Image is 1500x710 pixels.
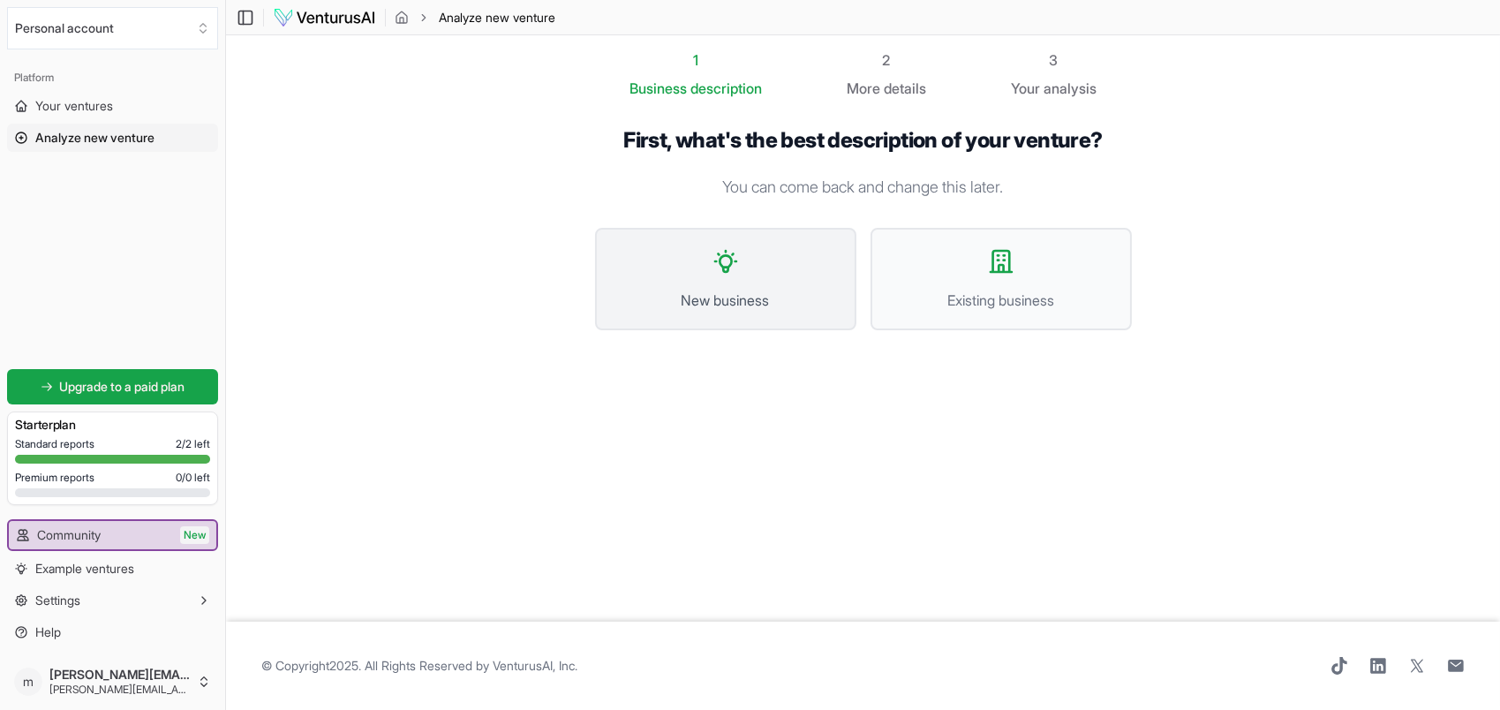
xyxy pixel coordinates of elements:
p: You can come back and change this later. [595,175,1132,200]
button: New business [595,228,856,330]
span: Upgrade to a paid plan [60,378,185,396]
span: m [14,668,42,696]
div: Platform [7,64,218,92]
span: Analyze new venture [35,129,155,147]
span: Standard reports [15,437,94,451]
div: 3 [1011,49,1097,71]
span: Your [1011,78,1040,99]
span: Help [35,623,61,641]
nav: breadcrumb [395,9,555,26]
span: analysis [1044,79,1097,97]
a: Example ventures [7,555,218,583]
span: Existing business [890,290,1112,311]
a: Upgrade to a paid plan [7,369,218,404]
a: Help [7,618,218,646]
span: [PERSON_NAME][EMAIL_ADDRESS][PERSON_NAME][DOMAIN_NAME] [49,683,190,697]
h3: Starter plan [15,416,210,434]
span: Premium reports [15,471,94,485]
span: Example ventures [35,560,134,578]
span: 2 / 2 left [176,437,210,451]
span: New business [614,290,837,311]
a: VenturusAI, Inc [493,658,575,673]
span: More [847,78,880,99]
span: New [180,526,209,544]
button: Existing business [871,228,1132,330]
span: Settings [35,592,80,609]
h1: First, what's the best description of your venture? [595,127,1132,154]
span: details [884,79,926,97]
span: Business [629,78,687,99]
span: Community [37,526,101,544]
span: Your ventures [35,97,113,115]
button: m[PERSON_NAME][EMAIL_ADDRESS][PERSON_NAME][DOMAIN_NAME][PERSON_NAME][EMAIL_ADDRESS][PERSON_NAME][... [7,661,218,703]
span: 0 / 0 left [176,471,210,485]
span: [PERSON_NAME][EMAIL_ADDRESS][PERSON_NAME][DOMAIN_NAME] [49,667,190,683]
span: Analyze new venture [439,9,555,26]
span: © Copyright 2025 . All Rights Reserved by . [261,657,577,675]
span: description [690,79,762,97]
button: Settings [7,586,218,615]
div: 2 [847,49,926,71]
a: Analyze new venture [7,124,218,152]
button: Select an organization [7,7,218,49]
div: 1 [629,49,762,71]
img: logo [273,7,376,28]
a: Your ventures [7,92,218,120]
a: CommunityNew [9,521,216,549]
